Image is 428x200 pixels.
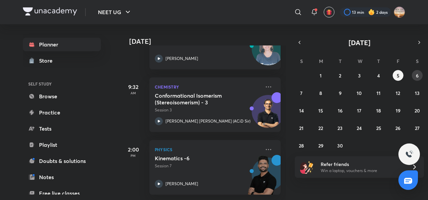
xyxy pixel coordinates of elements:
abbr: Monday [319,58,323,64]
a: Practice [23,106,101,119]
abbr: September 29, 2025 [318,142,323,149]
h5: 2:00 [120,145,147,154]
abbr: September 12, 2025 [396,90,400,96]
abbr: September 3, 2025 [358,72,361,79]
p: [PERSON_NAME] [166,181,198,187]
button: September 27, 2025 [412,123,423,133]
button: September 22, 2025 [315,123,326,133]
button: September 18, 2025 [373,105,384,116]
a: Playlist [23,138,101,152]
h5: Kinematics -6 [155,155,239,162]
abbr: Sunday [300,58,303,64]
abbr: Thursday [377,58,380,64]
button: September 11, 2025 [373,88,384,98]
button: September 14, 2025 [296,105,307,116]
a: Notes [23,170,101,184]
button: September 3, 2025 [354,70,365,81]
button: September 13, 2025 [412,88,423,98]
button: avatar [324,7,334,18]
abbr: September 10, 2025 [357,90,362,96]
abbr: Saturday [416,58,419,64]
p: [PERSON_NAME] [PERSON_NAME] (ACiD Sir) [166,118,250,124]
abbr: September 11, 2025 [377,90,381,96]
button: September 23, 2025 [335,123,346,133]
span: [DATE] [349,38,370,47]
abbr: September 18, 2025 [376,107,381,114]
h5: Conformational Isomerism (Stereoisomerism) - 3 [155,92,239,106]
abbr: September 7, 2025 [300,90,302,96]
img: pari Neekhra [394,6,405,18]
abbr: September 14, 2025 [299,107,304,114]
a: Planner [23,38,101,51]
h6: SELF STUDY [23,78,101,90]
abbr: September 8, 2025 [319,90,322,96]
button: September 15, 2025 [315,105,326,116]
abbr: September 30, 2025 [337,142,343,149]
img: referral [300,160,314,174]
button: [DATE] [304,38,415,47]
abbr: September 16, 2025 [338,107,343,114]
a: Tests [23,122,101,135]
button: September 25, 2025 [373,123,384,133]
a: Company Logo [23,7,77,17]
abbr: Tuesday [339,58,342,64]
button: September 26, 2025 [393,123,403,133]
button: NEET UG [94,5,136,19]
button: September 5, 2025 [393,70,403,81]
button: September 28, 2025 [296,140,307,151]
button: September 9, 2025 [335,88,346,98]
button: September 19, 2025 [393,105,403,116]
button: September 10, 2025 [354,88,365,98]
a: Browse [23,90,101,103]
abbr: September 15, 2025 [318,107,323,114]
abbr: September 21, 2025 [299,125,304,131]
img: avatar [326,9,332,15]
h5: 9:32 [120,83,147,91]
button: September 24, 2025 [354,123,365,133]
img: ttu [405,150,413,158]
abbr: September 4, 2025 [377,72,380,79]
div: Store [39,57,57,65]
button: September 4, 2025 [373,70,384,81]
abbr: September 28, 2025 [299,142,304,149]
abbr: September 13, 2025 [415,90,420,96]
abbr: September 17, 2025 [357,107,361,114]
abbr: September 23, 2025 [337,125,343,131]
p: Physics [155,145,260,154]
button: September 12, 2025 [393,88,403,98]
img: Company Logo [23,7,77,15]
abbr: September 9, 2025 [339,90,342,96]
p: Chemistry [155,83,260,91]
button: September 1, 2025 [315,70,326,81]
a: Store [23,54,101,67]
img: Avatar [252,99,284,131]
abbr: September 24, 2025 [357,125,362,131]
button: September 20, 2025 [412,105,423,116]
p: Session 3 [155,107,260,113]
button: September 8, 2025 [315,88,326,98]
a: Doubts & solutions [23,154,101,168]
abbr: September 5, 2025 [397,72,399,79]
button: September 29, 2025 [315,140,326,151]
p: Win a laptop, vouchers & more [321,168,403,174]
button: September 17, 2025 [354,105,365,116]
h6: Refer friends [321,161,403,168]
abbr: Friday [397,58,399,64]
button: September 30, 2025 [335,140,346,151]
p: AM [120,91,147,95]
button: September 7, 2025 [296,88,307,98]
h4: [DATE] [129,37,287,45]
abbr: September 6, 2025 [416,72,419,79]
abbr: Wednesday [358,58,362,64]
abbr: September 1, 2025 [320,72,322,79]
button: September 21, 2025 [296,123,307,133]
button: September 2, 2025 [335,70,346,81]
button: September 16, 2025 [335,105,346,116]
abbr: September 27, 2025 [415,125,420,131]
abbr: September 19, 2025 [396,107,400,114]
abbr: September 26, 2025 [395,125,400,131]
p: Session 7 [155,163,260,169]
abbr: September 25, 2025 [376,125,381,131]
img: streak [368,9,375,15]
p: [PERSON_NAME] [166,56,198,62]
